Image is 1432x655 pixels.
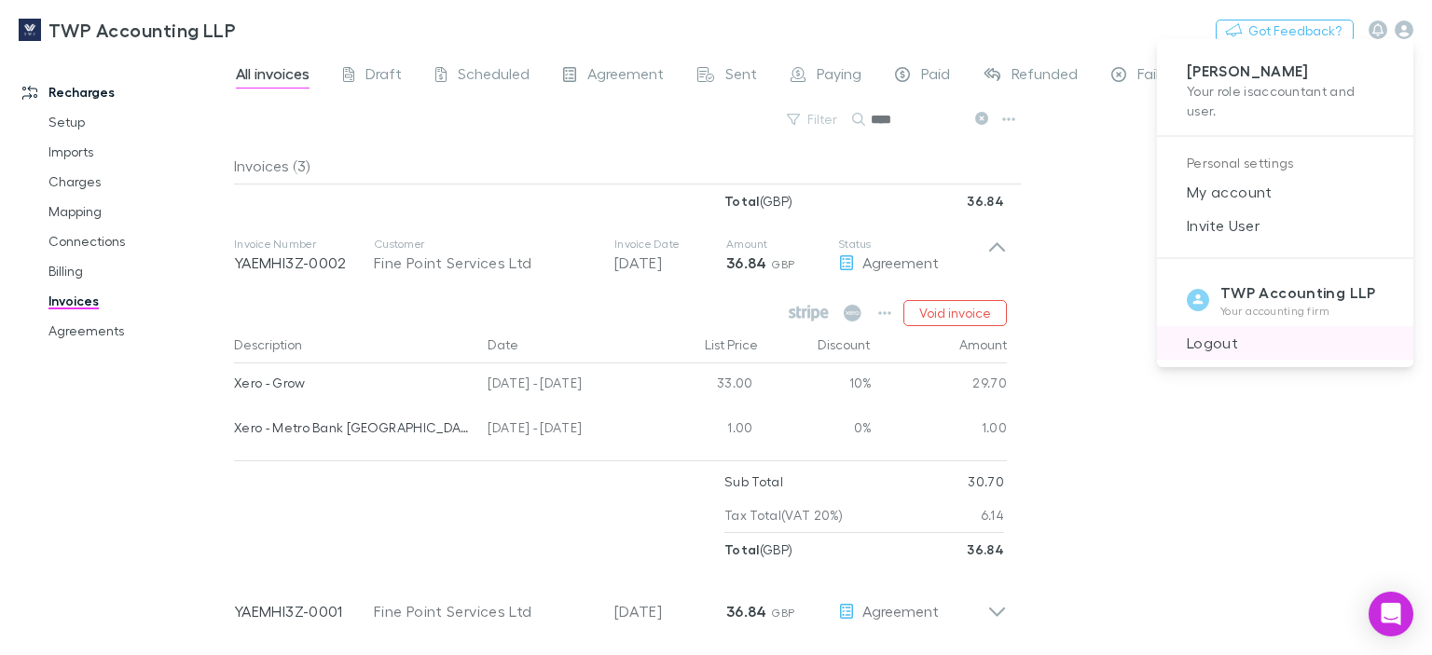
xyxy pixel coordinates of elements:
[1187,61,1384,81] p: [PERSON_NAME]
[1220,304,1376,319] p: Your accounting firm
[1187,81,1384,120] p: Your role is accountant and user .
[1172,181,1398,203] span: My account
[1172,214,1398,237] span: Invite User
[1369,592,1413,636] div: Open Intercom Messenger
[1220,283,1376,302] strong: TWP Accounting LLP
[1172,332,1398,354] span: Logout
[1187,152,1384,175] p: Personal settings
